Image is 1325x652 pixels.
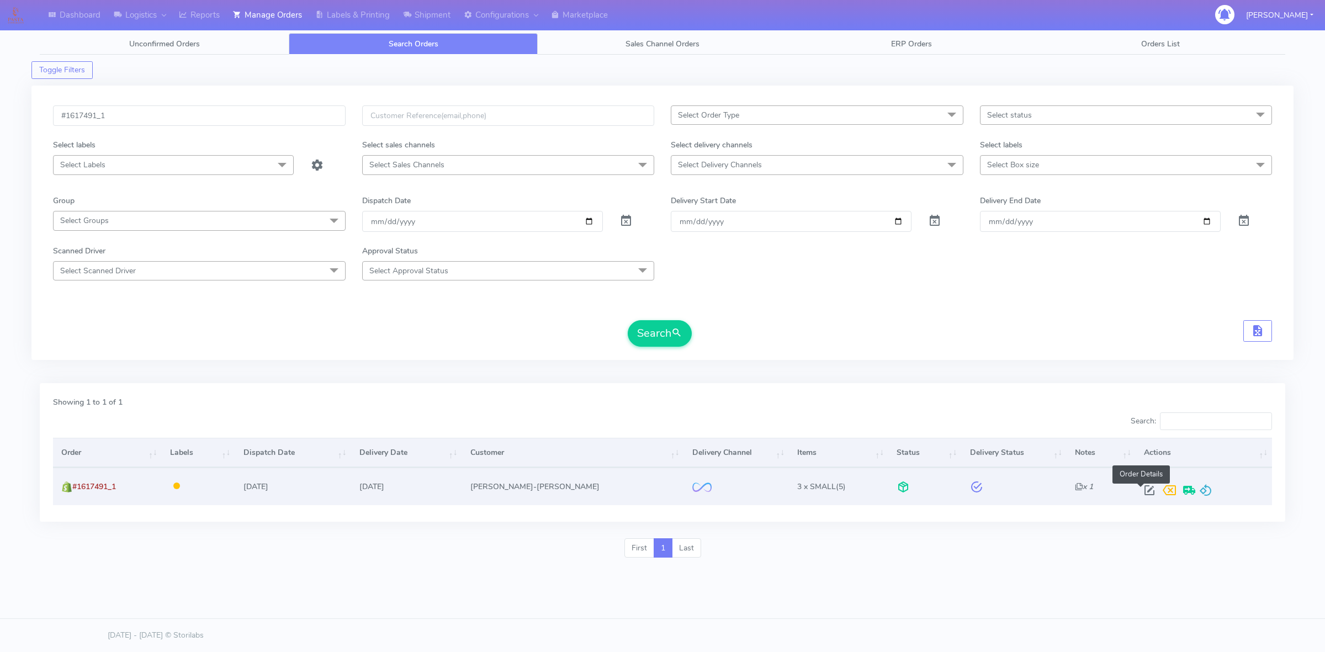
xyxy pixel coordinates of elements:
td: [DATE] [235,468,351,505]
span: Select status [987,110,1032,120]
span: Unconfirmed Orders [129,39,200,49]
img: OnFleet [692,483,712,492]
span: Select Delivery Channels [678,160,762,170]
th: Delivery Status: activate to sort column ascending [962,438,1067,468]
label: Select labels [53,139,96,151]
td: [DATE] [351,468,462,505]
label: Select delivery channels [671,139,752,151]
a: 1 [654,538,672,558]
span: (5) [797,481,846,492]
span: Orders List [1141,39,1180,49]
span: #1617491_1 [72,481,116,492]
input: Order Id [53,105,346,126]
img: shopify.png [61,481,72,492]
label: Select sales channels [362,139,435,151]
th: Actions: activate to sort column ascending [1136,438,1272,468]
label: Scanned Driver [53,245,105,257]
label: Showing 1 to 1 of 1 [53,396,123,408]
span: Select Box size [987,160,1039,170]
label: Delivery End Date [980,195,1041,206]
label: Select labels [980,139,1022,151]
span: Select Sales Channels [369,160,444,170]
th: Items: activate to sort column ascending [789,438,888,468]
span: Select Scanned Driver [60,266,136,276]
span: Search Orders [389,39,438,49]
span: 3 x SMALL [797,481,836,492]
input: Search: [1160,412,1272,430]
span: Select Labels [60,160,105,170]
span: Select Groups [60,215,109,226]
button: Toggle Filters [31,61,93,79]
span: ERP Orders [891,39,932,49]
td: [PERSON_NAME]-[PERSON_NAME] [462,468,684,505]
input: Customer Reference(email,phone) [362,105,655,126]
ul: Tabs [40,33,1285,55]
label: Group [53,195,75,206]
th: Dispatch Date: activate to sort column ascending [235,438,351,468]
th: Labels: activate to sort column ascending [162,438,235,468]
th: Customer: activate to sort column ascending [462,438,684,468]
th: Order: activate to sort column ascending [53,438,162,468]
label: Delivery Start Date [671,195,736,206]
th: Delivery Date: activate to sort column ascending [351,438,462,468]
button: Search [628,320,692,347]
label: Approval Status [362,245,418,257]
th: Status: activate to sort column ascending [888,438,962,468]
span: Select Approval Status [369,266,448,276]
label: Dispatch Date [362,195,411,206]
span: Sales Channel Orders [626,39,699,49]
i: x 1 [1075,481,1093,492]
label: Search: [1131,412,1272,430]
span: Select Order Type [678,110,739,120]
th: Delivery Channel: activate to sort column ascending [684,438,789,468]
button: [PERSON_NAME] [1238,4,1322,26]
th: Notes: activate to sort column ascending [1067,438,1136,468]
